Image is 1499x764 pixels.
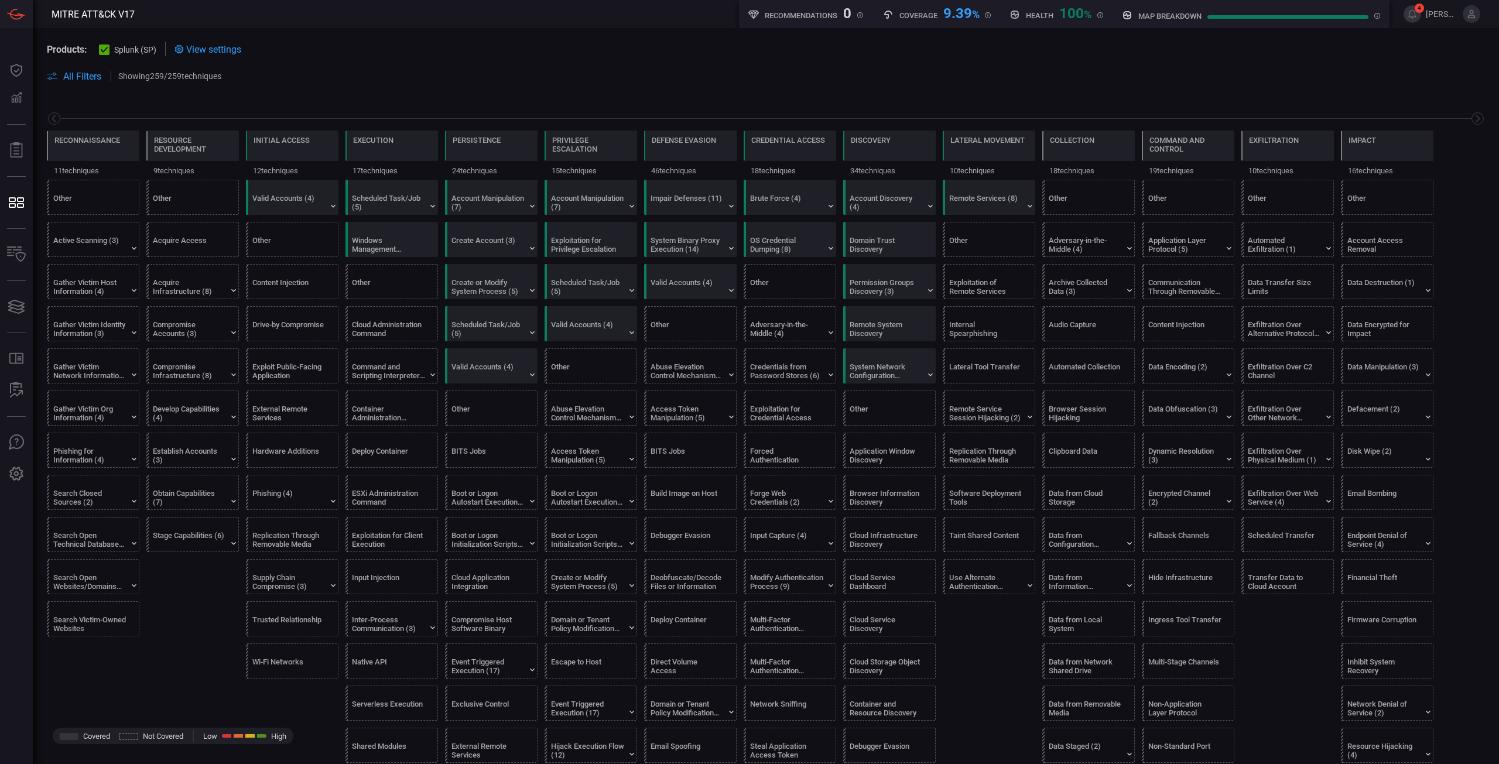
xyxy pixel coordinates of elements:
[843,222,936,257] div: T1482: Domain Trust Discovery
[1026,11,1053,20] h5: Health
[146,390,239,426] div: T1587: Develop Capabilities (Not covered)
[1042,131,1135,180] div: TA0009: Collection (Not covered)
[1142,433,1234,468] div: T1568: Dynamic Resolution (Not covered)
[843,5,851,19] div: 0
[551,320,624,338] div: Valid Accounts (4)
[252,278,326,296] div: Content Injection
[644,643,737,679] div: T1006: Direct Volume Access (Not covered)
[345,390,438,426] div: T1609: Container Administration Command (Not covered)
[545,601,637,636] div: T1484: Domain or Tenant Policy Modification (Not covered)
[644,306,737,341] div: Other (Not covered)
[345,131,438,180] div: TA0002: Execution
[146,161,239,180] div: 9 techniques
[1347,236,1421,253] div: Account Access Removal
[453,136,501,145] div: Persistence
[1049,236,1122,253] div: Adversary-in-the-Middle (4)
[943,5,980,19] div: 9.39
[2,56,30,84] button: Dashboard
[1341,433,1433,468] div: T1561: Disk Wipe (Not covered)
[53,278,126,296] div: Gather Victim Host Information (4)
[1142,643,1234,679] div: T1104: Multi-Stage Channels (Not covered)
[644,475,737,510] div: T1612: Build Image on Host (Not covered)
[146,180,239,215] div: Other (Not covered)
[352,278,425,296] div: Other
[545,475,637,510] div: T1547: Boot or Logon Autostart Execution (Not covered)
[345,517,438,552] div: T1203: Exploitation for Client Execution (Not covered)
[1241,161,1334,180] div: 10 techniques
[47,390,139,426] div: T1591: Gather Victim Org Information (Not covered)
[1042,728,1135,763] div: T1074: Data Staged (Not covered)
[1248,194,1321,211] div: Other
[644,390,737,426] div: T1134: Access Token Manipulation (Not covered)
[744,601,836,636] div: T1111: Multi-Factor Authentication Interception (Not covered)
[744,306,836,341] div: T1557: Adversary-in-the-Middle (Not covered)
[445,601,538,636] div: T1554: Compromise Host Software Binary (Not covered)
[445,728,538,763] div: T1133: External Remote Services (Not covered)
[1341,131,1433,180] div: TA0040: Impact (Not covered)
[751,136,825,145] div: Credential Access
[545,728,637,763] div: T1574: Hijack Execution Flow (Not covered)
[843,264,936,299] div: T1069: Permission Groups Discovery
[246,601,338,636] div: T1199: Trusted Relationship (Not covered)
[246,131,338,180] div: TA0001: Initial Access
[47,306,139,341] div: T1589: Gather Victim Identity Information (Not covered)
[843,601,936,636] div: T1526: Cloud Service Discovery (Not covered)
[445,559,538,594] div: T1671: Cloud Application Integration (Not covered)
[551,236,624,253] div: Exploitation for Privilege Escalation
[345,728,438,763] div: T1129: Shared Modules (Not covered)
[1426,9,1458,19] span: [PERSON_NAME].[PERSON_NAME]
[445,131,538,180] div: TA0003: Persistence
[1042,517,1135,552] div: T1602: Data from Configuration Repository (Not covered)
[246,433,338,468] div: T1200: Hardware Additions (Not covered)
[1049,278,1122,296] div: Archive Collected Data (3)
[644,433,737,468] div: T1197: BITS Jobs (Not covered)
[1042,348,1135,383] div: T1119: Automated Collection (Not covered)
[1042,686,1135,721] div: T1025: Data from Removable Media (Not covered)
[843,686,936,721] div: T1613: Container and Resource Discovery (Not covered)
[545,686,637,721] div: T1546: Event Triggered Execution (Not covered)
[1084,8,1091,20] span: %
[153,236,226,253] div: Acquire Access
[345,686,438,721] div: T1648: Serverless Execution (Not covered)
[943,222,1035,257] div: Other (Not covered)
[1042,161,1135,180] div: 18 techniques
[644,131,737,180] div: TA0005: Defense Evasion
[750,278,823,296] div: Other
[99,43,156,55] button: Splunk (SP)
[1415,4,1424,13] span: 4
[451,278,525,296] div: Create or Modify System Process (5)
[551,278,624,296] div: Scheduled Task/Job (5)
[153,320,226,338] div: Compromise Accounts (3)
[47,601,139,636] div: T1594: Search Victim-Owned Websites (Not covered)
[146,433,239,468] div: T1585: Establish Accounts (Not covered)
[47,433,139,468] div: T1598: Phishing for Information (Not covered)
[545,348,637,383] div: Other (Not covered)
[1142,559,1234,594] div: T1665: Hide Infrastructure (Not covered)
[644,264,737,299] div: T1078: Valid Accounts
[47,475,139,510] div: T1597: Search Closed Sources (Not covered)
[1341,517,1433,552] div: T1499: Endpoint Denial of Service (Not covered)
[545,264,637,299] div: T1053: Scheduled Task/Job
[644,601,737,636] div: T1610: Deploy Container (Not covered)
[1404,5,1421,23] button: 4
[53,194,126,211] div: Other
[146,264,239,299] div: T1583: Acquire Infrastructure (Not covered)
[451,194,525,211] div: Account Manipulation (7)
[1042,643,1135,679] div: T1039: Data from Network Shared Drive (Not covered)
[744,131,836,180] div: TA0006: Credential Access
[850,236,923,253] div: Domain Trust Discovery
[1248,278,1321,296] div: Data Transfer Size Limits
[246,390,338,426] div: T1133: External Remote Services (Not covered)
[345,348,438,383] div: T1059: Command and Scripting Interpreter (Not covered)
[644,728,737,763] div: T1672: Email Spoofing (Not covered)
[744,222,836,257] div: T1003: OS Credential Dumping
[1042,433,1135,468] div: T1115: Clipboard Data (Not covered)
[949,236,1022,253] div: Other
[345,264,438,299] div: Other (Not covered)
[744,643,836,679] div: T1621: Multi-Factor Authentication Request Generation (Not covered)
[1142,131,1234,180] div: TA0011: Command and Control (Not covered)
[843,131,936,180] div: TA0007: Discovery
[1042,601,1135,636] div: T1005: Data from Local System (Not covered)
[47,264,139,299] div: T1592: Gather Victim Host Information (Not covered)
[1341,306,1433,341] div: T1486: Data Encrypted for Impact (Not covered)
